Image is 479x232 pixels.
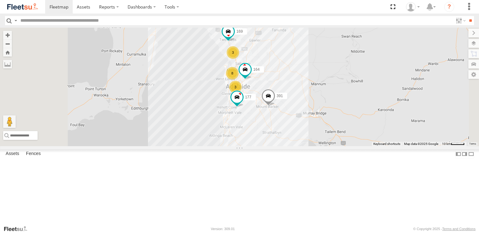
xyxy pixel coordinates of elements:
[229,81,242,93] div: 3
[211,227,235,231] div: Version: 309.01
[404,2,422,12] div: Arb Quin
[442,142,451,146] span: 10 km
[470,142,476,145] a: Terms (opens in new tab)
[253,67,260,72] span: 164
[236,29,243,34] span: 169
[3,39,12,48] button: Zoom out
[227,46,239,59] div: 3
[468,70,479,79] label: Map Settings
[442,227,476,231] a: Terms and Conditions
[461,149,468,158] label: Dock Summary Table to the Right
[440,142,466,146] button: Map Scale: 10 km per 40 pixels
[226,67,239,80] div: 8
[3,150,22,158] label: Assets
[245,95,251,99] span: 177
[3,226,32,232] a: Visit our Website
[6,3,39,11] img: fleetsu-logo-horizontal.svg
[276,94,283,98] span: 391
[13,16,18,25] label: Search Query
[3,48,12,57] button: Zoom Home
[413,227,476,231] div: © Copyright 2025 -
[3,31,12,39] button: Zoom in
[23,150,44,158] label: Fences
[3,115,16,128] button: Drag Pegman onto the map to open Street View
[455,149,461,158] label: Dock Summary Table to the Left
[3,60,12,69] label: Measure
[453,16,467,25] label: Search Filter Options
[373,142,400,146] button: Keyboard shortcuts
[404,142,438,146] span: Map data ©2025 Google
[444,2,454,12] i: ?
[468,149,474,158] label: Hide Summary Table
